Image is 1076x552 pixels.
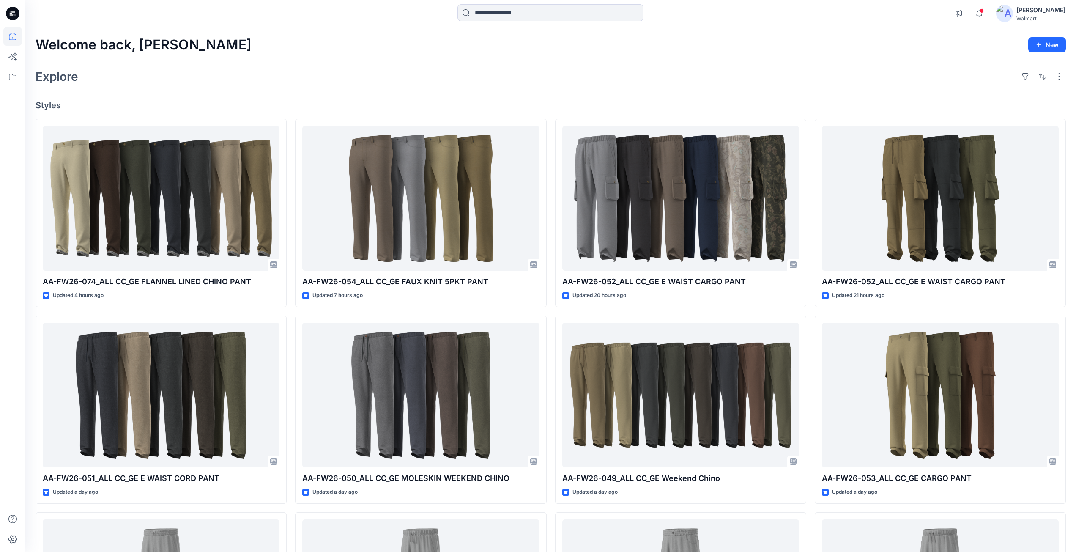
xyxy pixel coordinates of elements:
button: New [1028,37,1066,52]
p: Updated 4 hours ago [53,291,104,300]
p: AA-FW26-050_ALL CC_GE MOLESKIN WEEKEND CHINO [302,472,539,484]
p: AA-FW26-052_ALL CC_GE E WAIST CARGO PANT [562,276,799,288]
a: AA-FW26-051_ALL CC_GE E WAIST CORD PANT [43,323,279,468]
p: AA-FW26-052_ALL CC_GE E WAIST CARGO PANT [822,276,1059,288]
h2: Explore [36,70,78,83]
h2: Welcome back, [PERSON_NAME] [36,37,252,53]
p: Updated a day ago [572,488,618,497]
h4: Styles [36,100,1066,110]
p: Updated 20 hours ago [572,291,626,300]
a: AA-FW26-052_ALL CC_GE E WAIST CARGO PANT [562,126,799,271]
a: AA-FW26-054_ALL CC_GE FAUX KNIT 5PKT PANT [302,126,539,271]
img: avatar [996,5,1013,22]
p: AA-FW26-053_ALL CC_GE CARGO PANT [822,472,1059,484]
p: AA-FW26-054_ALL CC_GE FAUX KNIT 5PKT PANT [302,276,539,288]
a: AA-FW26-049_ALL CC_GE Weekend Chino [562,323,799,468]
div: Walmart [1016,15,1065,22]
a: AA-FW26-050_ALL CC_GE MOLESKIN WEEKEND CHINO [302,323,539,468]
p: Updated a day ago [53,488,98,497]
p: Updated 7 hours ago [312,291,363,300]
p: Updated a day ago [312,488,358,497]
p: AA-FW26-051_ALL CC_GE E WAIST CORD PANT [43,472,279,484]
a: AA-FW26-052_ALL CC_GE E WAIST CARGO PANT [822,126,1059,271]
p: Updated 21 hours ago [832,291,884,300]
div: [PERSON_NAME] [1016,5,1065,15]
p: Updated a day ago [832,488,877,497]
p: AA-FW26-074_ALL CC_GE FLANNEL LINED CHINO PANT [43,276,279,288]
p: AA-FW26-049_ALL CC_GE Weekend Chino [562,472,799,484]
a: AA-FW26-053_ALL CC_GE CARGO PANT [822,323,1059,468]
a: AA-FW26-074_ALL CC_GE FLANNEL LINED CHINO PANT [43,126,279,271]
